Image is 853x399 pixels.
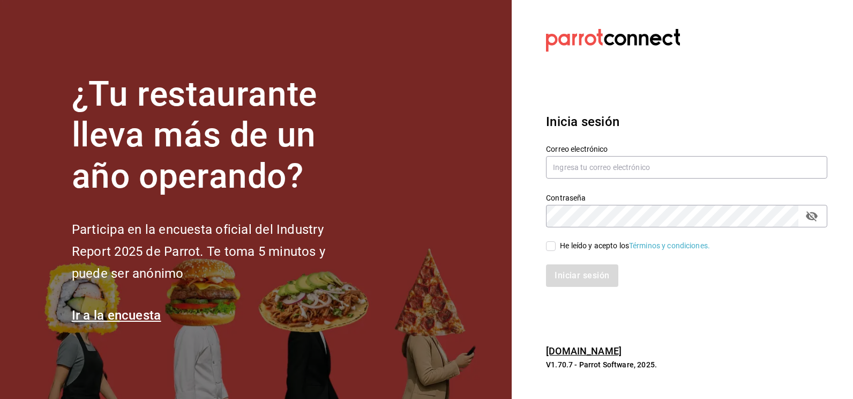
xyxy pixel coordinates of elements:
[629,241,710,250] a: Términos y condiciones.
[546,345,622,357] a: [DOMAIN_NAME]
[546,112,827,131] h3: Inicia sesión
[546,156,827,179] input: Ingresa tu correo electrónico
[560,240,710,252] div: He leído y acepto los
[72,308,161,323] a: Ir a la encuesta
[546,145,827,152] label: Correo electrónico
[803,207,821,225] button: passwordField
[546,194,827,201] label: Contraseña
[72,219,361,284] h2: Participa en la encuesta oficial del Industry Report 2025 de Parrot. Te toma 5 minutos y puede se...
[546,359,827,370] p: V1.70.7 - Parrot Software, 2025.
[72,74,361,197] h1: ¿Tu restaurante lleva más de un año operando?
